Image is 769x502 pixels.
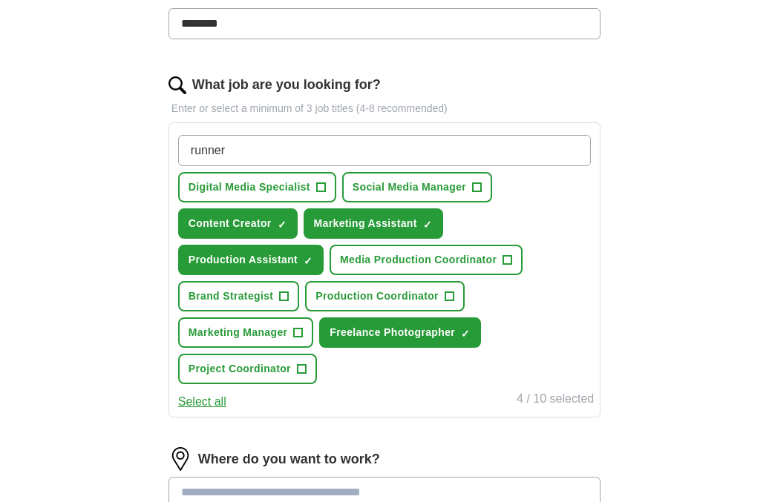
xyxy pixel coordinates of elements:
[178,354,317,384] button: Project Coordinator
[189,325,288,340] span: Marketing Manager
[189,216,272,231] span: Content Creator
[189,361,291,377] span: Project Coordinator
[168,101,601,116] p: Enter or select a minimum of 3 job titles (4-8 recommended)
[198,449,380,469] label: Where do you want to work?
[319,317,481,348] button: Freelance Photographer✓
[461,328,470,340] span: ✓
[178,317,314,348] button: Marketing Manager
[315,288,439,304] span: Production Coordinator
[517,390,594,411] div: 4 / 10 selected
[189,252,298,268] span: Production Assistant
[330,245,523,275] button: Media Production Coordinator
[178,393,226,411] button: Select all
[192,75,381,95] label: What job are you looking for?
[304,208,443,239] button: Marketing Assistant✓
[178,172,336,202] button: Digital Media Specialist
[178,208,298,239] button: Content Creator✓
[278,219,287,231] span: ✓
[342,172,492,202] button: Social Media Manager
[178,135,591,166] input: Type a job title and press enter
[305,281,465,311] button: Production Coordinator
[340,252,497,268] span: Media Production Coordinator
[423,219,432,231] span: ✓
[330,325,455,340] span: Freelance Photographer
[314,216,417,231] span: Marketing Assistant
[178,245,324,275] button: Production Assistant✓
[168,76,186,94] img: search.png
[304,255,312,267] span: ✓
[353,179,466,195] span: Social Media Manager
[189,288,274,304] span: Brand Strategist
[168,447,192,471] img: location.png
[178,281,300,311] button: Brand Strategist
[189,179,310,195] span: Digital Media Specialist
